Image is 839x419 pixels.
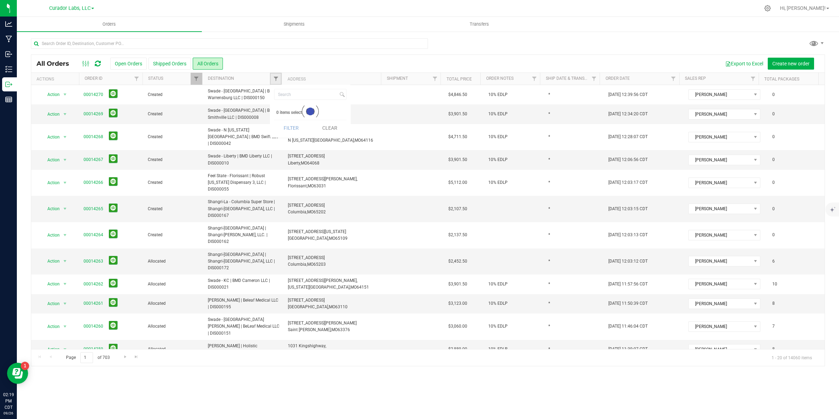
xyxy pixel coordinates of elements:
[689,299,751,309] span: [PERSON_NAME]
[335,304,348,309] span: 63110
[331,327,338,332] span: MO
[689,279,751,289] span: [PERSON_NAME]
[608,206,648,212] span: [DATE] 12:03:15 CDT
[689,230,751,240] span: [PERSON_NAME]
[288,304,329,309] span: [GEOGRAPHIC_DATA],
[460,21,498,27] span: Transfers
[41,90,60,99] span: Action
[84,134,103,140] a: 00014268
[488,300,508,307] span: 10% EDLP
[148,281,199,288] span: Allocated
[763,5,772,12] div: Manage settings
[308,183,314,188] span: MO
[448,232,467,238] span: $2,137.50
[7,363,28,384] iframe: Resource center
[148,206,199,212] span: Created
[85,76,103,81] a: Order ID
[448,323,467,330] span: $3,060.00
[282,73,381,85] th: Address
[448,281,467,288] span: $3,901.50
[208,297,279,310] span: [PERSON_NAME] | Beleaf Medical LLC | DIS000195
[528,73,540,85] a: Filter
[84,258,103,265] a: 00014263
[387,17,572,32] a: Transfers
[608,281,648,288] span: [DATE] 11:57:56 CDT
[608,179,648,186] span: [DATE] 12:03:17 CDT
[387,76,408,81] a: Shipment
[84,281,103,288] a: 00014262
[208,225,279,245] span: Shangri-[GEOGRAPHIC_DATA] | Shangri-[PERSON_NAME], LLC. | DIS000162
[148,91,199,98] span: Created
[361,138,373,143] span: 64116
[208,173,279,193] span: Feel State - Florissant | Robust [US_STATE] Dispensary 3, LLC | DIS000055
[355,138,361,143] span: MO
[60,352,115,363] span: Page of 703
[769,256,778,266] span: 6
[60,178,69,188] span: select
[37,77,76,82] div: Actions
[148,134,199,140] span: Created
[488,134,508,140] span: 10% EDLP
[41,178,60,188] span: Action
[41,155,60,165] span: Action
[148,76,163,81] a: Status
[667,73,679,85] a: Filter
[288,236,329,241] span: [GEOGRAPHIC_DATA],
[84,346,103,353] a: 00014259
[606,76,630,81] a: Order Date
[60,279,69,289] span: select
[49,5,91,11] span: Curador Labs, LLC
[60,299,69,309] span: select
[80,352,93,363] input: 1
[148,156,199,163] span: Created
[448,134,467,140] span: $4,711.50
[769,204,778,214] span: 0
[208,277,279,291] span: Swade - KC | BMD Cameron LLC | DIS000021
[288,209,307,214] span: Columbia,
[202,17,387,32] a: Shipments
[689,204,751,214] span: [PERSON_NAME]
[288,229,346,234] span: [STREET_ADDRESS][US_STATE]
[329,236,335,241] span: MO
[208,316,279,337] span: Swade - [GEOGRAPHIC_DATA][PERSON_NAME] | BeLeaf Medical LLC | DIS000151
[288,298,325,303] span: [STREET_ADDRESS]
[357,285,369,290] span: 64151
[769,132,778,142] span: 0
[448,258,467,265] span: $2,452.50
[608,232,648,238] span: [DATE] 12:03:13 CDT
[60,109,69,119] span: select
[769,279,781,289] span: 10
[5,20,12,27] inline-svg: Analytics
[60,322,69,331] span: select
[689,344,751,354] span: [PERSON_NAME]
[148,323,199,330] span: Allocated
[488,91,508,98] span: 10% EDLP
[288,176,357,181] span: [STREET_ADDRESS][PERSON_NAME],
[689,132,751,142] span: [PERSON_NAME]
[60,132,69,142] span: select
[270,73,282,85] a: Filter
[747,73,759,85] a: Filter
[288,327,331,332] span: Saint [PERSON_NAME],
[769,178,778,188] span: 0
[772,61,810,66] span: Create new order
[84,300,103,307] a: 00014261
[41,204,60,214] span: Action
[488,111,508,117] span: 10% EDLP
[486,76,514,81] a: Order Notes
[5,36,12,43] inline-svg: Manufacturing
[448,91,467,98] span: $4,846.50
[301,161,307,166] span: MO
[608,111,648,117] span: [DATE] 12:34:20 CDT
[288,138,355,143] span: N [US_STATE][GEOGRAPHIC_DATA],
[769,155,778,165] span: 0
[721,58,768,70] button: Export to Excel
[288,262,307,267] span: Columbia,
[350,285,357,290] span: MO
[5,66,12,73] inline-svg: Inventory
[335,236,348,241] span: 65109
[488,346,508,353] span: 10% EDLP
[5,96,12,103] inline-svg: Reports
[769,230,778,240] span: 0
